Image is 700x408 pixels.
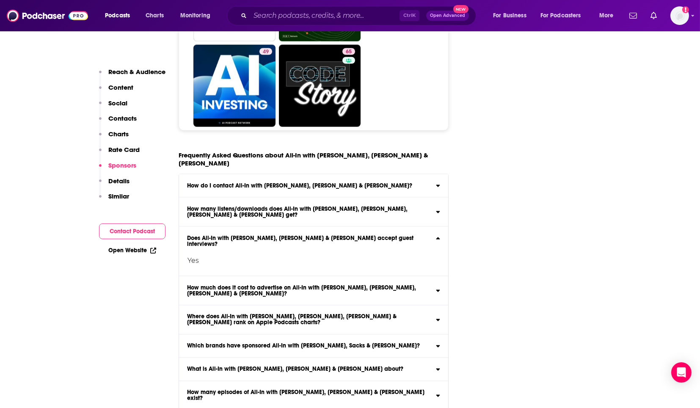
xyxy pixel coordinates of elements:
h3: How many episodes of All-In with [PERSON_NAME], [PERSON_NAME] & [PERSON_NAME] exist? [187,390,434,402]
a: Show notifications dropdown [647,8,660,23]
a: 65 [279,45,361,127]
a: Show notifications dropdown [626,8,640,23]
button: Content [99,83,133,99]
input: Search podcasts, credits, & more... [250,9,400,22]
span: 65 [346,48,352,56]
h3: How much does it cost to advertise on All-In with [PERSON_NAME], [PERSON_NAME], [PERSON_NAME] & [... [187,285,434,297]
span: Logged in as WE_Broadcast [670,6,689,25]
button: open menu [174,9,221,22]
img: Podchaser - Follow, Share and Rate Podcasts [7,8,88,24]
p: Content [108,83,133,91]
button: Sponsors [99,161,136,177]
span: Ctrl K [400,10,419,21]
h3: Does All-In with [PERSON_NAME], [PERSON_NAME] & [PERSON_NAME] accept guest interviews? [187,235,434,247]
span: Monitoring [180,10,210,22]
p: Similar [108,192,129,200]
button: Charts [99,130,129,146]
h3: How do I contact All-In with [PERSON_NAME], [PERSON_NAME] & [PERSON_NAME]? [187,183,412,189]
div: Search podcasts, credits, & more... [235,6,484,25]
span: For Podcasters [540,10,581,22]
a: 65 [342,48,355,55]
a: 49 [259,48,272,55]
p: Reach & Audience [108,68,165,76]
p: Contacts [108,114,137,122]
button: Details [99,177,130,193]
span: Podcasts [105,10,130,22]
span: 49 [263,48,269,56]
button: open menu [593,9,624,22]
span: More [599,10,614,22]
h3: Where does All-In with [PERSON_NAME], [PERSON_NAME], [PERSON_NAME] & [PERSON_NAME] rank on Apple ... [187,314,434,326]
h3: Which brands have sponsored All-In with [PERSON_NAME], Sacks & [PERSON_NAME]? [187,343,420,349]
a: Open Website [108,247,156,254]
img: User Profile [670,6,689,25]
button: Contact Podcast [99,223,165,239]
button: Rate Card [99,146,140,161]
p: Yes [187,254,435,267]
p: Rate Card [108,146,140,154]
button: Similar [99,192,129,208]
p: Details [108,177,130,185]
a: 49 [193,45,276,127]
h3: How many listens/downloads does All-In with [PERSON_NAME], [PERSON_NAME], [PERSON_NAME] & [PERSON... [187,206,434,218]
svg: Add a profile image [682,6,689,13]
p: Social [108,99,127,107]
button: Social [99,99,127,115]
button: Contacts [99,114,137,130]
button: open menu [99,9,141,22]
span: Charts [146,10,164,22]
div: Open Intercom Messenger [671,362,692,383]
h3: What is All-In with [PERSON_NAME], [PERSON_NAME] & [PERSON_NAME] about? [187,367,403,372]
p: Sponsors [108,161,136,169]
button: Show profile menu [670,6,689,25]
span: New [453,5,469,13]
span: For Business [493,10,526,22]
button: open menu [535,9,593,22]
a: Charts [140,9,169,22]
button: Open AdvancedNew [426,11,469,21]
span: Open Advanced [430,14,465,18]
button: Reach & Audience [99,68,165,83]
h3: Frequently Asked Questions about All-In with [PERSON_NAME], [PERSON_NAME] & [PERSON_NAME] [179,151,442,167]
button: open menu [487,9,537,22]
p: Charts [108,130,129,138]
